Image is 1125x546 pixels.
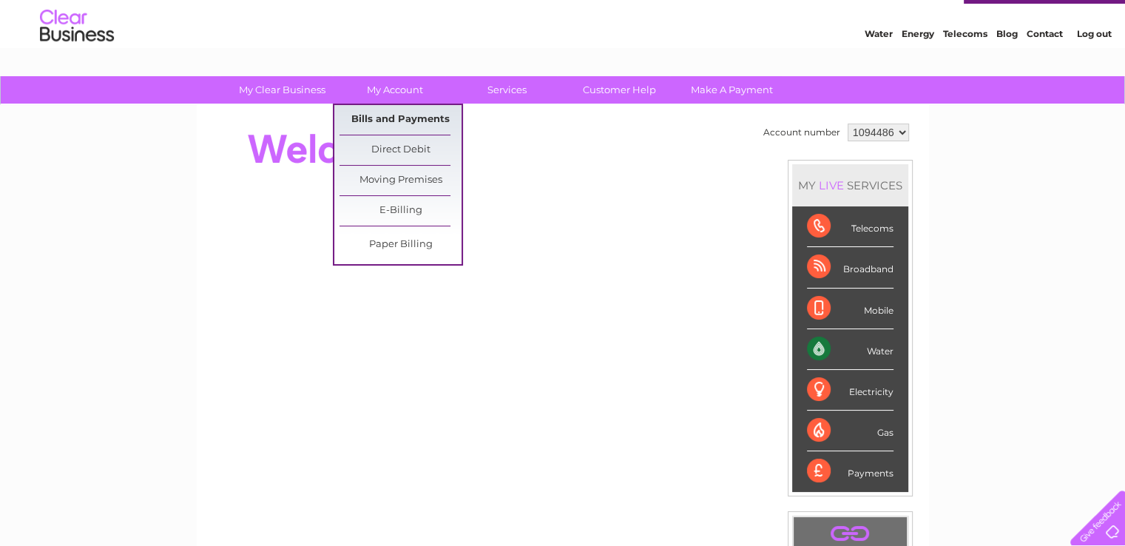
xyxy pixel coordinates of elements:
[558,76,680,104] a: Customer Help
[807,411,893,451] div: Gas
[339,105,462,135] a: Bills and Payments
[807,289,893,329] div: Mobile
[339,196,462,226] a: E-Billing
[807,370,893,411] div: Electricity
[1027,63,1063,74] a: Contact
[221,76,343,104] a: My Clear Business
[334,76,456,104] a: My Account
[816,178,847,192] div: LIVE
[339,166,462,195] a: Moving Premises
[214,8,913,72] div: Clear Business is a trading name of Verastar Limited (registered in [GEOGRAPHIC_DATA] No. 3667643...
[807,451,893,491] div: Payments
[339,135,462,165] a: Direct Debit
[39,38,115,84] img: logo.png
[846,7,948,26] a: 0333 014 3131
[339,230,462,260] a: Paper Billing
[807,206,893,247] div: Telecoms
[902,63,934,74] a: Energy
[1076,63,1111,74] a: Log out
[446,76,568,104] a: Services
[671,76,793,104] a: Make A Payment
[807,247,893,288] div: Broadband
[807,329,893,370] div: Water
[996,63,1018,74] a: Blog
[792,164,908,206] div: MY SERVICES
[760,120,844,145] td: Account number
[865,63,893,74] a: Water
[943,63,987,74] a: Telecoms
